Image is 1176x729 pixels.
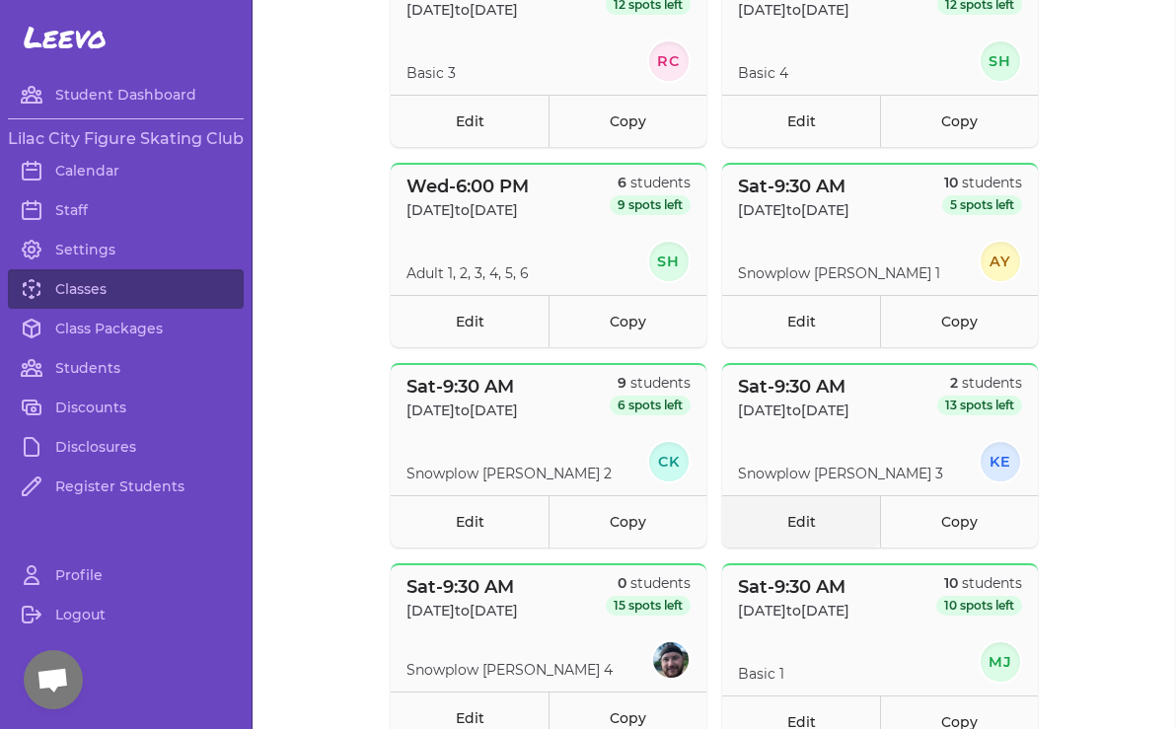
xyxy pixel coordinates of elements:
p: Snowplow [PERSON_NAME] 3 [738,464,943,483]
p: Sat - 9:30 AM [406,573,518,601]
text: SH [657,253,681,270]
p: [DATE] to [DATE] [738,200,849,220]
p: Sat - 9:30 AM [738,573,849,601]
p: students [610,373,691,393]
p: [DATE] to [DATE] [406,401,518,420]
a: Edit [391,95,549,147]
span: 5 spots left [942,195,1022,215]
p: Sat - 9:30 AM [406,373,518,401]
a: Students [8,348,244,388]
a: Class Packages [8,309,244,348]
p: [DATE] to [DATE] [738,401,849,420]
p: Sat - 9:30 AM [738,373,849,401]
a: Copy [549,495,706,547]
p: [DATE] to [DATE] [406,601,518,620]
a: Edit [391,495,549,547]
span: 9 [618,374,626,392]
a: Edit [722,295,880,347]
p: students [610,173,691,192]
div: Open chat [24,650,83,709]
h3: Lilac City Figure Skating Club [8,127,244,151]
p: [DATE] to [DATE] [406,200,529,220]
p: students [606,573,691,593]
span: 0 [618,574,626,592]
text: CK [658,453,681,471]
span: Leevo [24,20,107,55]
text: MJ [989,653,1013,671]
a: Edit [722,495,880,547]
p: Wed - 6:00 PM [406,173,529,200]
a: Edit [722,95,880,147]
text: SH [989,52,1012,70]
a: Staff [8,190,244,230]
a: Edit [391,295,549,347]
p: Sat - 9:30 AM [738,173,849,200]
span: 10 [944,174,958,191]
p: Basic 3 [406,63,456,83]
p: Adult 1, 2, 3, 4, 5, 6 [406,263,529,283]
a: Discounts [8,388,244,427]
text: RC [657,52,681,70]
text: KE [990,453,1012,471]
span: 6 spots left [610,396,691,415]
p: Basic 1 [738,664,784,684]
a: Student Dashboard [8,75,244,114]
span: 9 spots left [610,195,691,215]
p: [DATE] to [DATE] [738,601,849,620]
p: Snowplow [PERSON_NAME] 4 [406,660,613,680]
a: Register Students [8,467,244,506]
a: Profile [8,555,244,595]
a: Copy [880,295,1038,347]
p: students [937,373,1022,393]
p: students [936,573,1022,593]
a: Copy [880,495,1038,547]
a: Copy [880,95,1038,147]
p: Snowplow [PERSON_NAME] 2 [406,464,612,483]
a: Copy [549,295,706,347]
a: Disclosures [8,427,244,467]
p: Snowplow [PERSON_NAME] 1 [738,263,940,283]
p: students [942,173,1022,192]
span: 6 [618,174,626,191]
span: 13 spots left [937,396,1022,415]
span: 15 spots left [606,596,691,616]
a: Classes [8,269,244,309]
span: 2 [950,374,958,392]
a: Calendar [8,151,244,190]
a: Copy [549,95,706,147]
p: Basic 4 [738,63,788,83]
span: 10 [944,574,958,592]
a: Settings [8,230,244,269]
a: Logout [8,595,244,634]
span: 10 spots left [936,596,1022,616]
text: AY [989,253,1012,270]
